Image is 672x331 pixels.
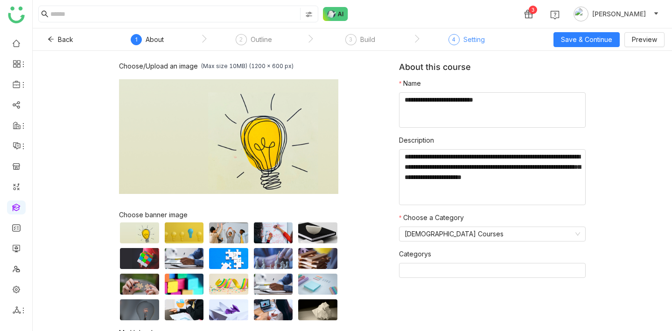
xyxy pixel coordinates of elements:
span: 3 [349,36,352,43]
div: Outline [251,34,272,45]
div: 3 [529,6,537,14]
button: [PERSON_NAME] [572,7,661,21]
span: Preview [632,34,657,45]
label: Choose a Category [399,213,464,223]
div: 4Setting [448,34,485,51]
button: Save & Continue [553,32,620,47]
div: Choose banner image [119,211,338,219]
label: Name [399,78,421,89]
span: 2 [239,36,243,43]
span: [PERSON_NAME] [592,9,646,19]
div: 1About [131,34,164,51]
span: 1 [135,36,138,43]
span: Back [58,34,73,45]
label: Description [399,135,434,145]
img: ask-buddy-normal.svg [323,7,348,21]
div: 3Build [345,34,375,51]
div: Setting [463,34,485,45]
img: search-type.svg [305,11,313,18]
button: Back [40,32,81,47]
img: help.svg [550,10,560,20]
div: Build [360,34,375,45]
div: About this course [399,62,586,78]
div: (Max size 10MB) (1200 x 600 px) [201,62,294,69]
img: logo [8,7,25,23]
label: Categorys [399,249,431,259]
img: avatar [574,7,588,21]
span: 4 [452,36,455,43]
div: Choose/Upload an image [119,62,198,70]
div: About [146,34,164,45]
span: Save & Continue [561,34,612,45]
button: Preview [624,32,665,47]
nz-select-item: Vishnu Courses [405,227,580,241]
div: 2Outline [236,34,272,51]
